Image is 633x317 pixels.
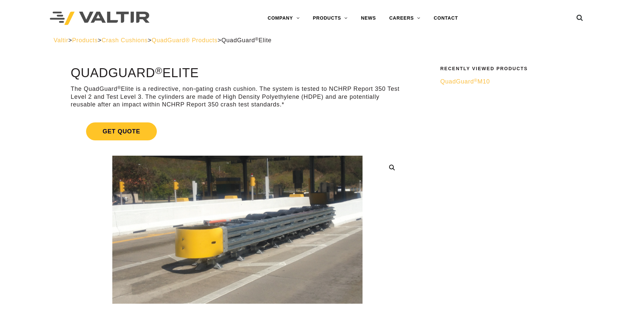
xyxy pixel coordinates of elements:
[50,12,150,25] img: Valtir
[72,37,98,44] a: Products
[382,12,427,25] a: CAREERS
[117,85,121,90] sup: ®
[102,37,148,44] a: Crash Cushions
[306,12,354,25] a: PRODUCTS
[53,37,580,44] div: > > > >
[440,78,490,85] span: QuadGuard M10
[53,37,68,44] a: Valtir
[86,122,157,140] span: Get Quote
[440,78,575,85] a: QuadGuard®M10
[71,114,404,148] a: Get Quote
[474,78,477,83] sup: ®
[155,65,162,76] sup: ®
[221,37,271,44] span: QuadGuard Elite
[71,66,404,80] h1: QuadGuard Elite
[255,37,259,42] sup: ®
[261,12,306,25] a: COMPANY
[71,85,404,108] p: The QuadGuard Elite is a redirective, non-gating crash cushion. The system is tested to NCHRP Rep...
[427,12,465,25] a: CONTACT
[354,12,382,25] a: NEWS
[152,37,218,44] a: QuadGuard® Products
[440,66,575,71] h2: Recently Viewed Products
